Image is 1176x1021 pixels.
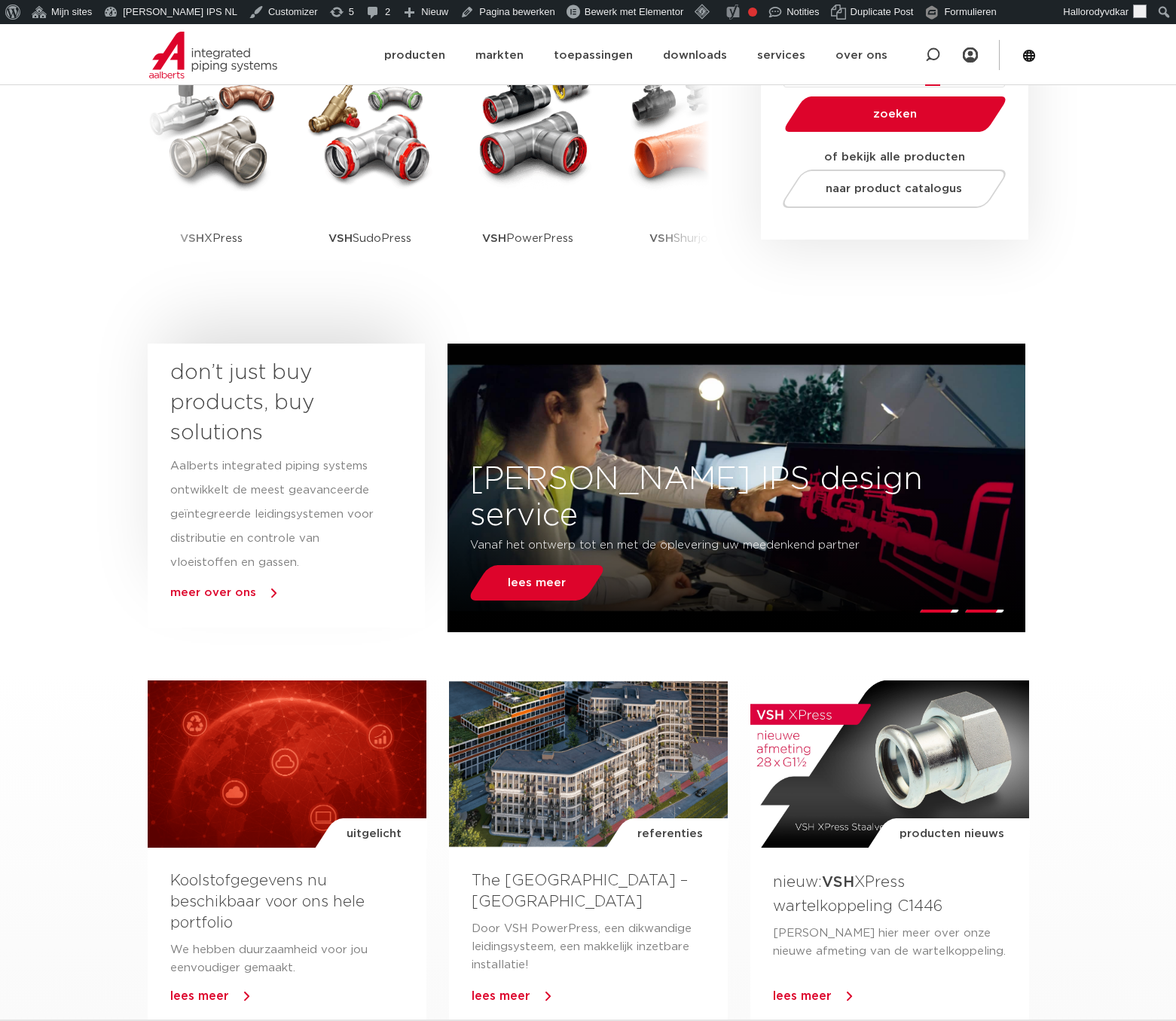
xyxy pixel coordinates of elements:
[822,875,854,890] strong: VSH
[347,818,402,850] span: uitgelicht
[964,610,1004,613] li: Page dot 2
[649,233,674,244] strong: VSH
[823,109,967,120] span: zoeken
[472,920,705,974] p: Door VSH PowerPress, een dikwandige leidingsysteem, een makkelijk inzetbare installatie!
[554,26,633,84] a: toepassingen
[963,24,978,86] : my IPS
[447,461,1025,533] h3: [PERSON_NAME] IPS design service
[170,454,375,575] p: Aalberts integrated piping systems ontwikkelt de meest geavanceerde geïntegreerde leidingsystemen...
[778,170,1010,208] a: naar product catalogus
[748,8,757,17] div: Focus keyphrase niet ingevuld
[170,941,404,977] p: We hebben duurzaamheid voor jou eenvoudiger gemaakt.
[475,26,524,84] a: markten
[170,358,375,448] h3: don’t just buy products, buy solutions
[508,577,566,588] span: lees meer
[1086,6,1129,17] span: rodyvdkar
[835,26,887,84] a: over ons
[328,233,353,244] strong: VSH
[824,151,965,163] strong: of bekijk alle producten
[778,95,1012,133] button: zoeken
[470,533,912,558] p: Vanaf het ontwerp tot en met de oplevering uw meedenkend partner
[328,191,411,286] p: SudoPress
[773,925,1006,961] p: [PERSON_NAME] hier meer over onze nieuwe afmeting van de wartelkoppeling.
[826,183,962,194] span: naar product catalogus
[757,26,805,84] a: services
[180,191,243,286] p: XPress
[170,587,256,598] a: meer over ons
[663,26,727,84] a: downloads
[466,565,608,601] a: lees meer
[170,873,365,931] a: Koolstofgegevens nu beschikbaar voor ons hele portfolio
[963,24,978,86] nav: Menu
[637,818,703,850] span: referenties
[384,26,887,84] nav: Menu
[460,56,596,286] a: VSHPowerPress
[919,610,959,613] li: Page dot 1
[144,56,279,286] a: VSHXPress
[472,873,688,909] a: The [GEOGRAPHIC_DATA] – [GEOGRAPHIC_DATA]
[619,56,754,286] a: VSHShurjoint
[482,233,506,244] strong: VSH
[773,875,942,913] a: nieuw:VSHXPress wartelkoppeling C1446
[384,26,445,84] a: producten
[170,990,229,1002] a: lees meer
[900,818,1004,850] span: producten nieuws
[180,233,204,244] strong: VSH
[773,990,832,1002] a: lees meer
[585,6,684,17] span: Bewerk met Elementor
[302,56,438,286] a: VSHSudoPress
[649,191,722,286] p: Shurjoint
[482,191,573,286] p: PowerPress
[472,990,530,1002] a: lees meer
